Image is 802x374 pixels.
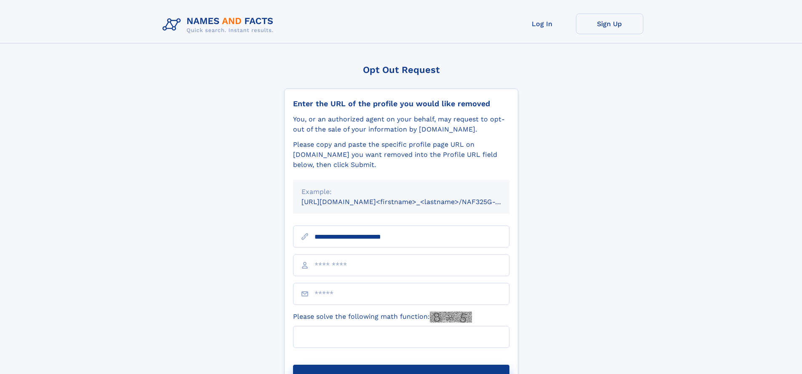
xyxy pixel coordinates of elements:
div: You, or an authorized agent on your behalf, may request to opt-out of the sale of your informatio... [293,114,509,135]
a: Sign Up [576,13,643,34]
a: Log In [509,13,576,34]
div: Example: [301,187,501,197]
div: Opt Out Request [284,65,518,75]
small: [URL][DOMAIN_NAME]<firstname>_<lastname>/NAF325G-xxxxxxxx [301,198,525,206]
img: Logo Names and Facts [159,13,280,36]
label: Please solve the following math function: [293,312,472,323]
div: Enter the URL of the profile you would like removed [293,99,509,108]
div: Please copy and paste the specific profile page URL on [DOMAIN_NAME] you want removed into the Pr... [293,140,509,170]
